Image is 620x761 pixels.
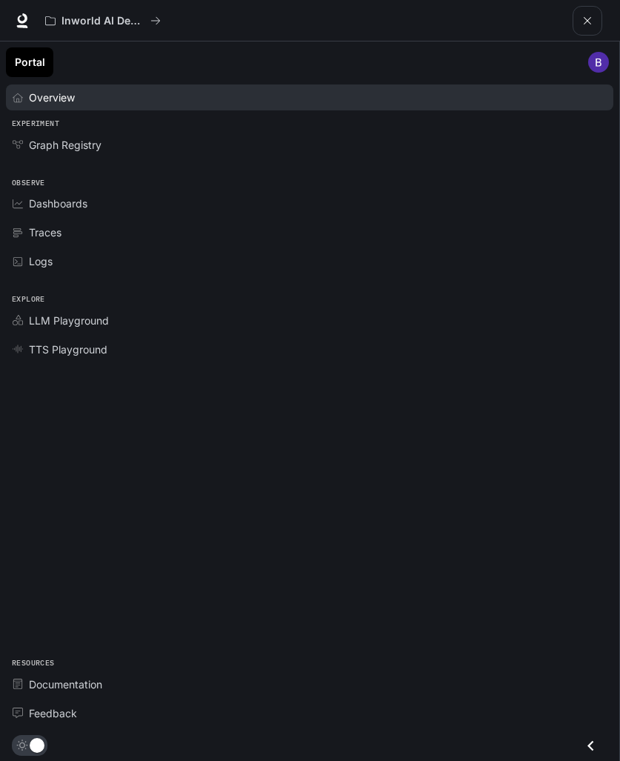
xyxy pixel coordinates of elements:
[6,132,613,158] a: Graph Registry
[6,308,613,333] a: LLM Playground
[29,342,107,357] span: TTS Playground
[584,47,613,77] button: User avatar
[61,15,144,27] p: Inworld AI Demos
[573,6,602,36] button: open drawer
[6,336,613,362] a: TTS Playground
[29,313,109,328] span: LLM Playground
[29,137,101,153] span: Graph Registry
[29,196,87,211] span: Dashboards
[29,225,61,240] span: Traces
[6,248,613,274] a: Logs
[6,700,613,726] a: Feedback
[588,52,609,73] img: User avatar
[29,90,75,105] span: Overview
[29,677,102,692] span: Documentation
[6,84,613,110] a: Overview
[6,219,613,245] a: Traces
[30,737,44,753] span: Dark mode toggle
[29,705,77,721] span: Feedback
[6,47,53,77] a: Portal
[6,671,613,697] a: Documentation
[29,253,53,269] span: Logs
[39,6,167,36] button: All workspaces
[574,731,607,761] button: Close drawer
[6,190,613,216] a: Dashboards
